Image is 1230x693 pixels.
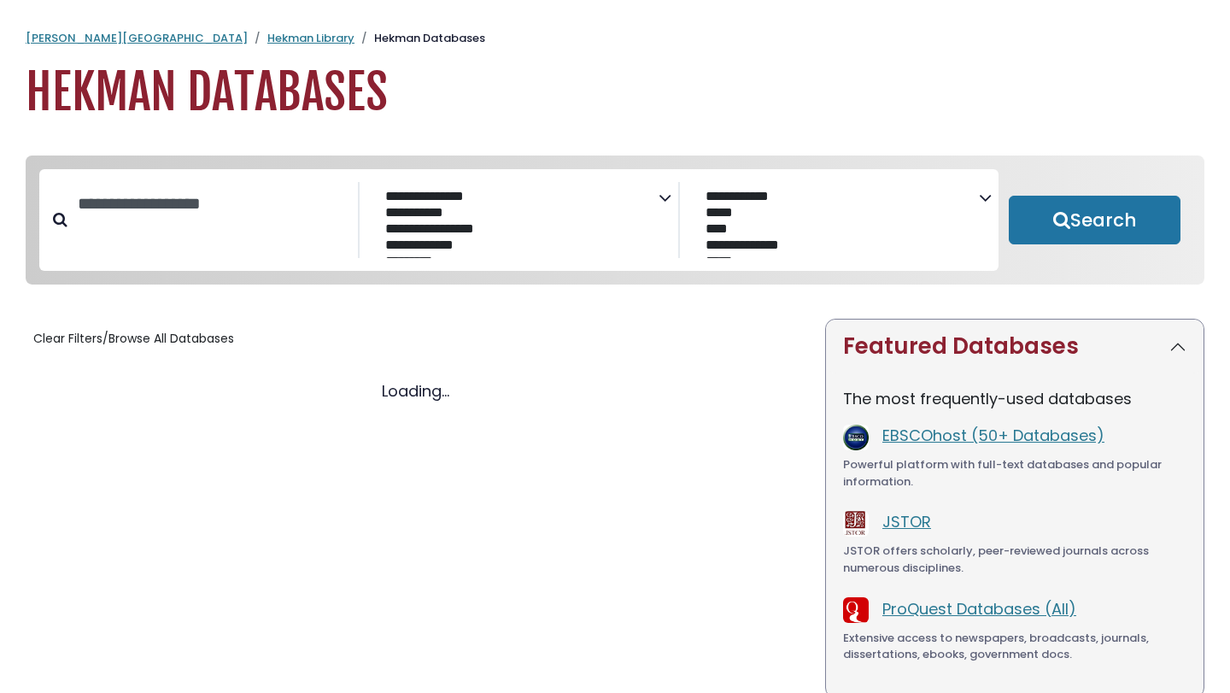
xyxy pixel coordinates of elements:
select: Database Vendors Filter [694,185,979,258]
div: Powerful platform with full-text databases and popular information. [843,456,1186,490]
li: Hekman Databases [354,30,485,47]
nav: Search filters [26,156,1204,285]
button: Clear Filters/Browse All Databases [26,326,242,352]
button: Submit for Search Results [1009,196,1180,245]
a: Hekman Library [267,30,354,46]
select: Database Subject Filter [373,185,659,258]
a: ProQuest Databases (All) [882,598,1076,620]
div: Loading... [26,379,805,402]
button: Featured Databases [826,320,1204,373]
div: JSTOR offers scholarly, peer-reviewed journals across numerous disciplines. [843,543,1186,576]
div: Extensive access to newspapers, broadcasts, journals, dissertations, ebooks, government docs. [843,630,1186,663]
nav: breadcrumb [26,30,1204,47]
h1: Hekman Databases [26,64,1204,121]
a: EBSCOhost (50+ Databases) [882,425,1104,446]
input: Search database by title or keyword [67,190,358,218]
a: [PERSON_NAME][GEOGRAPHIC_DATA] [26,30,248,46]
a: JSTOR [882,511,931,532]
p: The most frequently-used databases [843,387,1186,410]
